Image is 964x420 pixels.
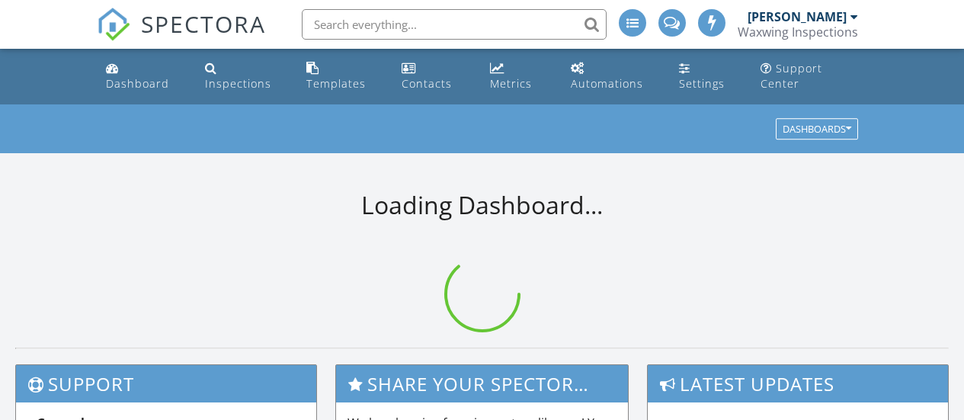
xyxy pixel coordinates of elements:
a: Dashboard [100,55,187,98]
h3: Latest Updates [648,365,948,402]
a: Contacts [396,55,472,98]
div: Templates [306,76,366,91]
div: Settings [679,76,725,91]
div: Waxwing Inspections [738,24,858,40]
div: Metrics [490,76,532,91]
span: SPECTORA [141,8,266,40]
a: Support Center [754,55,864,98]
a: Automations (Advanced) [565,55,661,98]
div: Contacts [402,76,452,91]
a: Metrics [484,55,552,98]
a: Inspections [199,55,288,98]
div: [PERSON_NAME] [748,9,847,24]
h3: Share Your Spectora Experience [336,365,627,402]
img: The Best Home Inspection Software - Spectora [97,8,130,41]
button: Dashboards [776,119,858,140]
a: SPECTORA [97,21,266,53]
div: Automations [571,76,643,91]
input: Search everything... [302,9,607,40]
a: Settings [673,55,742,98]
a: Templates [300,55,384,98]
div: Support Center [761,61,822,91]
h3: Support [16,365,316,402]
div: Dashboards [783,124,851,135]
div: Inspections [205,76,271,91]
div: Dashboard [106,76,169,91]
